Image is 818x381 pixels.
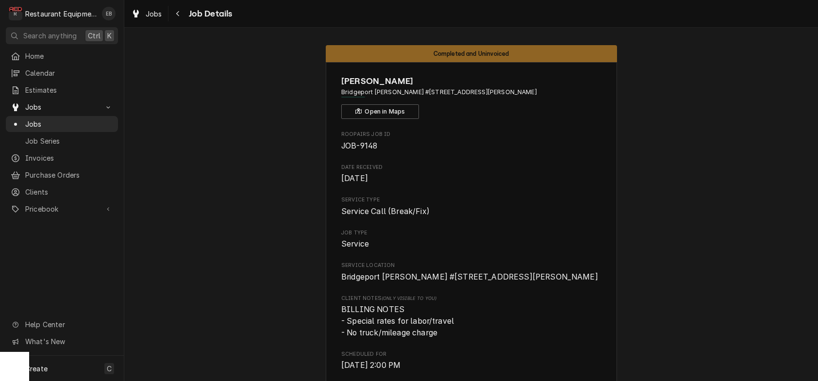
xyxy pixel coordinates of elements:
span: K [107,31,112,41]
span: Scheduled For [341,350,601,358]
a: Calendar [6,65,118,81]
a: Clients [6,184,118,200]
span: What's New [25,336,112,347]
span: Roopairs Job ID [341,140,601,152]
div: [object Object] [341,295,601,338]
div: Emily Bird's Avatar [102,7,116,20]
span: Service Location [341,271,601,283]
a: Go to Pricebook [6,201,118,217]
span: Completed and Uninvoiced [434,50,509,57]
span: Pricebook [25,204,99,214]
span: Calendar [25,68,113,78]
span: Name [341,75,601,88]
span: Clients [25,187,113,197]
span: Create [25,364,48,373]
span: Ctrl [88,31,100,41]
span: Service Location [341,262,601,269]
div: Restaurant Equipment Diagnostics [25,9,97,19]
span: Search anything [23,31,77,41]
div: Client Information [341,75,601,119]
span: Bridgeport [PERSON_NAME] #[STREET_ADDRESS][PERSON_NAME] [341,272,598,282]
a: Jobs [127,6,166,22]
span: C [107,364,112,374]
div: Date Received [341,164,601,184]
span: Client Notes [341,295,601,302]
span: Job Type [341,229,601,237]
a: Go to Jobs [6,99,118,115]
div: EB [102,7,116,20]
a: Purchase Orders [6,167,118,183]
button: Open in Maps [341,104,419,119]
span: [object Object] [341,304,601,338]
div: Roopairs Job ID [341,131,601,151]
div: Status [326,45,617,62]
span: [DATE] 2:00 PM [341,361,401,370]
span: (Only Visible to You) [382,296,436,301]
span: Roopairs Job ID [341,131,601,138]
button: Search anythingCtrlK [6,27,118,44]
div: Job Type [341,229,601,250]
span: Invoices [25,153,113,163]
span: Scheduled For [341,360,601,371]
a: Jobs [6,116,118,132]
span: Address [341,88,601,97]
a: Go to Help Center [6,316,118,332]
span: Home [25,51,113,61]
span: Date Received [341,173,601,184]
span: Service Type [341,206,601,217]
a: Estimates [6,82,118,98]
span: Service Call (Break/Fix) [341,207,430,216]
span: [DATE] [341,174,368,183]
a: Go to What's New [6,333,118,349]
a: Job Series [6,133,118,149]
div: Restaurant Equipment Diagnostics's Avatar [9,7,22,20]
button: Navigate back [170,6,186,21]
span: BILLING NOTES - Special rates for labor/travel - No truck/mileage charge [341,305,454,337]
span: Service [341,239,369,248]
span: Job Series [25,136,113,146]
span: Date Received [341,164,601,171]
div: R [9,7,22,20]
span: Job Type [341,238,601,250]
span: Help Center [25,319,112,330]
div: Service Location [341,262,601,282]
span: JOB-9148 [341,141,377,150]
span: Job Details [186,7,233,20]
span: Jobs [25,119,113,129]
div: Service Type [341,196,601,217]
span: Jobs [146,9,162,19]
a: Invoices [6,150,118,166]
span: Purchase Orders [25,170,113,180]
span: Service Type [341,196,601,204]
span: Jobs [25,102,99,112]
span: Estimates [25,85,113,95]
a: Home [6,48,118,64]
div: Scheduled For [341,350,601,371]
